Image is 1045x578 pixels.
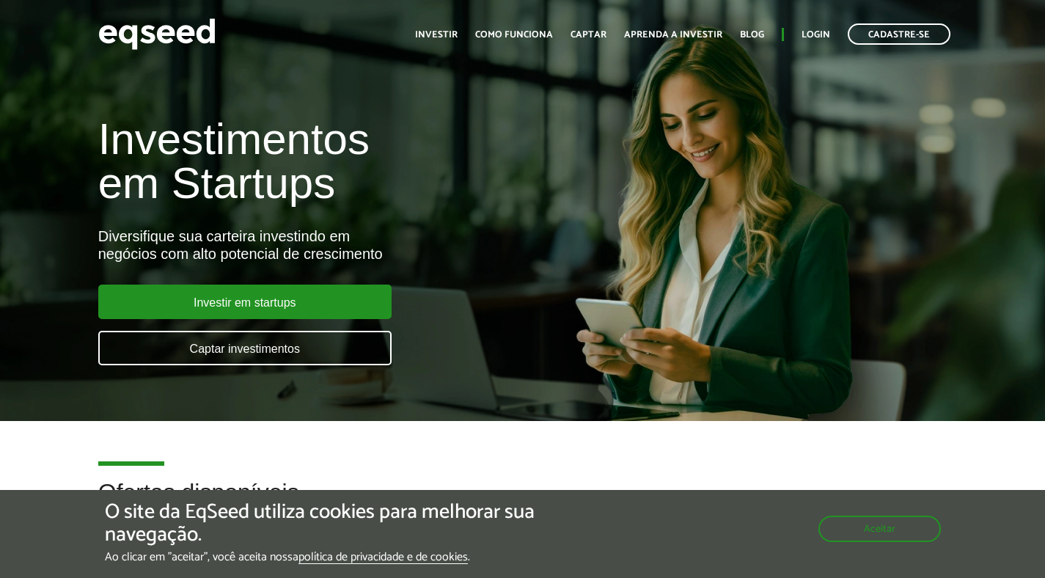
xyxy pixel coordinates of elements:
p: Ao clicar em "aceitar", você aceita nossa . [105,550,606,564]
a: Blog [740,30,764,40]
button: Aceitar [818,516,941,542]
a: Captar [571,30,606,40]
a: Login [802,30,830,40]
h5: O site da EqSeed utiliza cookies para melhorar sua navegação. [105,501,606,546]
h2: Ofertas disponíveis [98,480,947,527]
div: Diversifique sua carteira investindo em negócios com alto potencial de crescimento [98,227,599,263]
a: Investir [415,30,458,40]
a: Investir em startups [98,285,392,319]
a: Cadastre-se [848,23,950,45]
h1: Investimentos em Startups [98,117,599,205]
img: EqSeed [98,15,216,54]
a: Aprenda a investir [624,30,722,40]
a: Captar investimentos [98,331,392,365]
a: Como funciona [475,30,553,40]
a: política de privacidade e de cookies [298,552,468,564]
